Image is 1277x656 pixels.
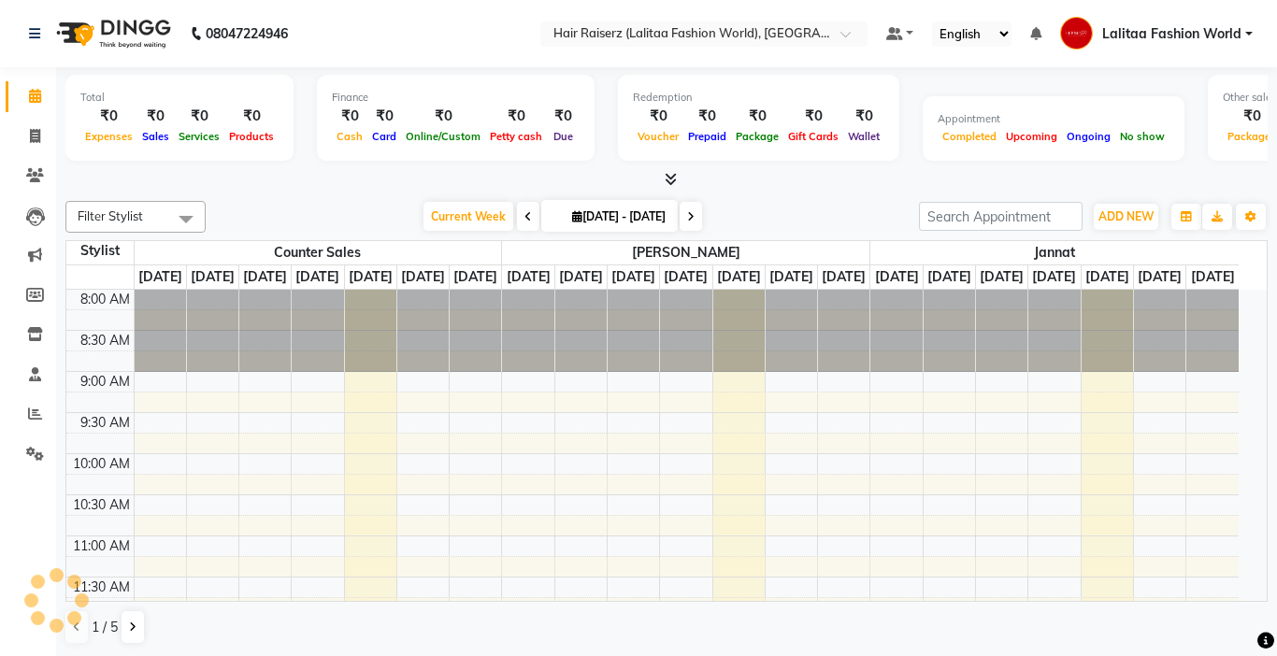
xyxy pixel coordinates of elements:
[174,106,224,127] div: ₹0
[69,578,134,597] div: 11:30 AM
[92,618,118,637] span: 1 / 5
[332,130,367,143] span: Cash
[69,454,134,474] div: 10:00 AM
[870,241,1239,264] span: Jannat
[77,331,134,350] div: 8:30 AM
[502,241,869,264] span: [PERSON_NAME]
[683,106,731,127] div: ₹0
[80,106,137,127] div: ₹0
[78,208,143,223] span: Filter Stylist
[1082,265,1133,289] a: October 3, 2025
[633,90,884,106] div: Redemption
[1102,24,1241,44] span: Lalitaa Fashion World
[135,241,502,264] span: counter sales
[549,130,578,143] span: Due
[818,265,869,289] a: October 5, 2025
[48,7,176,60] img: logo
[77,290,134,309] div: 8:00 AM
[1001,130,1062,143] span: Upcoming
[660,265,711,289] a: October 2, 2025
[976,265,1027,289] a: October 1, 2025
[77,372,134,392] div: 9:00 AM
[683,130,731,143] span: Prepaid
[485,106,547,127] div: ₹0
[77,413,134,433] div: 9:30 AM
[766,265,817,289] a: October 4, 2025
[567,209,670,223] span: [DATE] - [DATE]
[731,106,783,127] div: ₹0
[401,106,485,127] div: ₹0
[1062,130,1115,143] span: Ongoing
[633,130,683,143] span: Voucher
[397,265,449,289] a: October 4, 2025
[345,265,396,289] a: October 3, 2025
[135,265,186,289] a: September 29, 2025
[174,130,224,143] span: Services
[206,7,288,60] b: 08047224946
[80,90,279,106] div: Total
[137,106,174,127] div: ₹0
[938,111,1169,127] div: Appointment
[367,106,401,127] div: ₹0
[1134,265,1185,289] a: October 4, 2025
[843,106,884,127] div: ₹0
[80,130,137,143] span: Expenses
[69,536,134,556] div: 11:00 AM
[1115,130,1169,143] span: No show
[1187,265,1239,289] a: October 5, 2025
[924,265,975,289] a: September 30, 2025
[224,130,279,143] span: Products
[783,130,843,143] span: Gift Cards
[367,130,401,143] span: Card
[555,265,607,289] a: September 30, 2025
[1060,17,1093,50] img: Lalitaa Fashion World
[239,265,291,289] a: October 1, 2025
[503,265,554,289] a: September 29, 2025
[919,202,1083,231] input: Search Appointment
[224,106,279,127] div: ₹0
[66,241,134,261] div: Stylist
[332,106,367,127] div: ₹0
[1098,209,1154,223] span: ADD NEW
[608,265,659,289] a: October 1, 2025
[187,265,238,289] a: September 30, 2025
[69,495,134,515] div: 10:30 AM
[401,130,485,143] span: Online/Custom
[938,130,1001,143] span: Completed
[783,106,843,127] div: ₹0
[1094,204,1158,230] button: ADD NEW
[450,265,501,289] a: October 5, 2025
[731,130,783,143] span: Package
[843,130,884,143] span: Wallet
[547,106,580,127] div: ₹0
[713,265,765,289] a: October 3, 2025
[292,265,343,289] a: October 2, 2025
[137,130,174,143] span: Sales
[423,202,513,231] span: Current Week
[332,90,580,106] div: Finance
[485,130,547,143] span: Petty cash
[871,265,923,289] a: September 29, 2025
[1028,265,1080,289] a: October 2, 2025
[633,106,683,127] div: ₹0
